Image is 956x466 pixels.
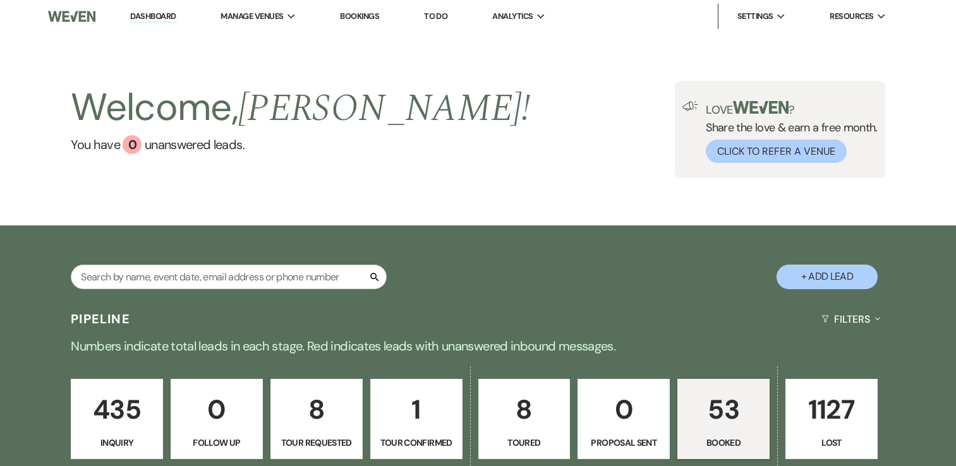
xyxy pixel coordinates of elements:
[171,379,263,460] a: 0Follow Up
[48,3,95,30] img: Weven Logo
[71,81,530,135] h2: Welcome,
[677,379,770,460] a: 53Booked
[79,436,155,450] p: Inquiry
[586,436,662,450] p: Proposal Sent
[179,436,255,450] p: Follow Up
[785,379,878,460] a: 1127Lost
[23,336,933,356] p: Numbers indicate total leads in each stage. Red indicates leads with unanswered inbound messages.
[487,388,562,431] p: 8
[830,10,873,23] span: Resources
[123,135,142,154] div: 0
[79,388,155,431] p: 435
[487,436,562,450] p: Toured
[706,101,878,116] p: Love ?
[221,10,283,23] span: Manage Venues
[737,10,773,23] span: Settings
[686,388,761,431] p: 53
[492,10,533,23] span: Analytics
[279,388,354,431] p: 8
[733,101,789,114] img: weven-logo-green.svg
[378,436,454,450] p: Tour Confirmed
[682,101,698,111] img: loud-speaker-illustration.svg
[71,310,130,328] h3: Pipeline
[686,436,761,450] p: Booked
[238,80,530,138] span: [PERSON_NAME] !
[424,11,447,21] a: To Do
[698,101,878,163] div: Share the love & earn a free month.
[816,302,885,336] button: Filters
[71,265,387,289] input: Search by name, event date, email address or phone number
[378,388,454,431] p: 1
[794,436,869,450] p: Lost
[130,11,176,23] a: Dashboard
[478,379,571,460] a: 8Toured
[370,379,463,460] a: 1Tour Confirmed
[777,265,878,289] button: + Add Lead
[340,11,379,21] a: Bookings
[179,388,255,431] p: 0
[794,388,869,431] p: 1127
[270,379,363,460] a: 8Tour Requested
[706,140,847,163] button: Click to Refer a Venue
[71,135,530,154] a: You have 0 unanswered leads.
[586,388,662,431] p: 0
[279,436,354,450] p: Tour Requested
[71,379,163,460] a: 435Inquiry
[578,379,670,460] a: 0Proposal Sent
